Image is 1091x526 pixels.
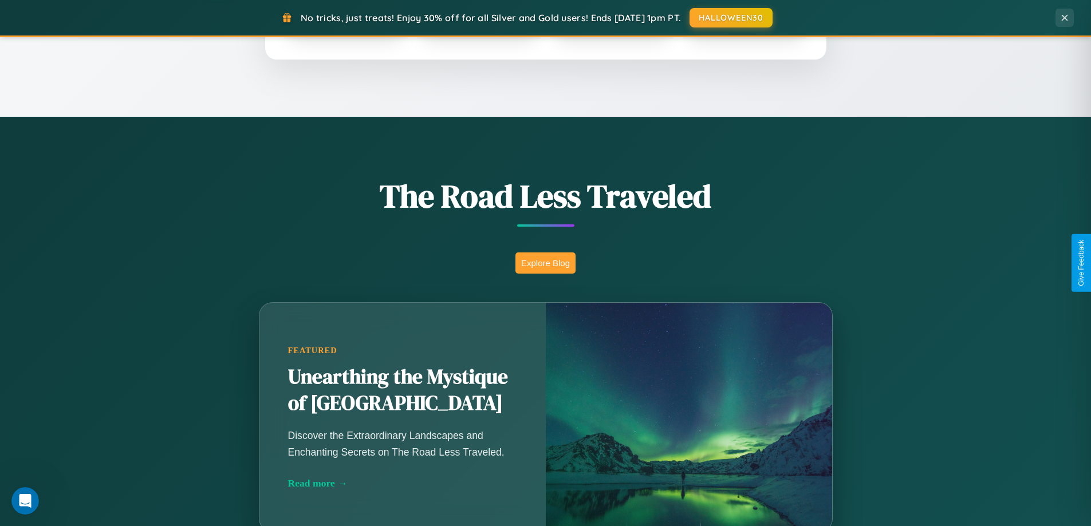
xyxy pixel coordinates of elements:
p: Discover the Extraordinary Landscapes and Enchanting Secrets on The Road Less Traveled. [288,428,517,460]
div: Read more → [288,477,517,489]
button: Explore Blog [515,252,576,274]
div: Give Feedback [1077,240,1085,286]
iframe: Intercom live chat [11,487,39,515]
button: HALLOWEEN30 [690,8,773,27]
span: No tricks, just treats! Enjoy 30% off for all Silver and Gold users! Ends [DATE] 1pm PT. [301,12,681,23]
h2: Unearthing the Mystique of [GEOGRAPHIC_DATA] [288,364,517,417]
h1: The Road Less Traveled [202,174,889,218]
div: Featured [288,346,517,355]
